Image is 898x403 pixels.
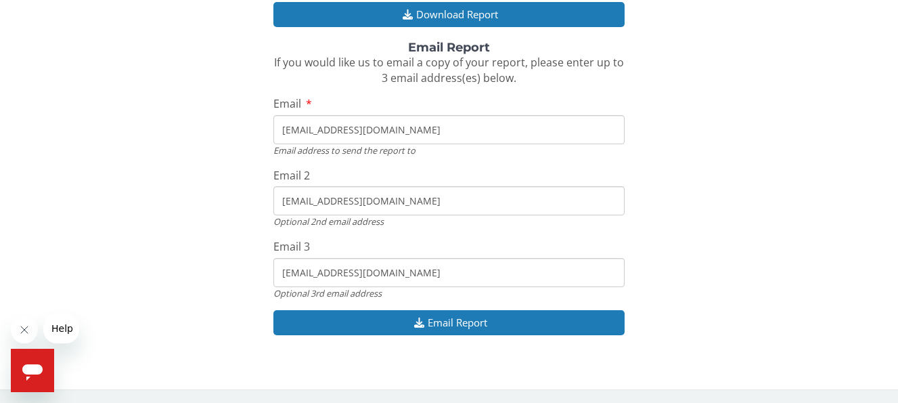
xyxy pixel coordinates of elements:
div: Optional 3rd email address [273,287,625,299]
button: Email Report [273,310,625,335]
span: If you would like us to email a copy of your report, please enter up to 3 email address(es) below. [274,55,624,85]
iframe: Close message [11,316,38,343]
div: Optional 2nd email address [273,215,625,228]
div: Email address to send the report to [273,144,625,156]
iframe: Button to launch messaging window [11,349,54,392]
button: Download Report [273,2,625,27]
span: Email 2 [273,168,310,183]
span: Email 3 [273,239,310,254]
span: Email [273,96,301,111]
strong: Email Report [408,40,490,55]
iframe: Message from company [43,314,79,343]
